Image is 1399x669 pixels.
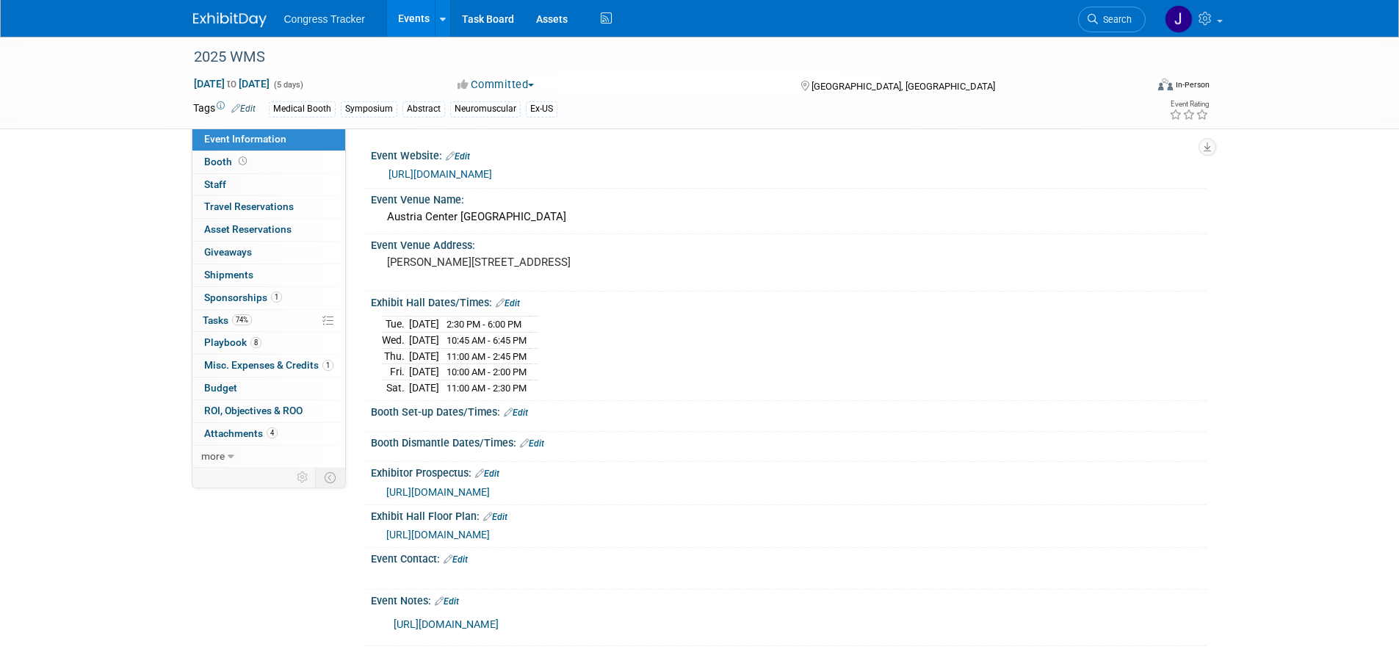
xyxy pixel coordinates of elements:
a: Shipments [192,264,345,286]
a: Staff [192,174,345,196]
span: Budget [204,382,237,394]
span: to [225,78,239,90]
a: Giveaways [192,242,345,264]
div: Austria Center [GEOGRAPHIC_DATA] [382,206,1196,228]
span: (5 days) [272,80,303,90]
span: [GEOGRAPHIC_DATA], [GEOGRAPHIC_DATA] [811,81,995,92]
span: 11:00 AM - 2:45 PM [447,351,527,362]
div: Event Website: [371,145,1207,164]
a: Travel Reservations [192,196,345,218]
img: ExhibitDay [193,12,267,27]
div: Neuromuscular [450,101,521,117]
div: Booth Set-up Dates/Times: [371,401,1207,420]
td: [DATE] [409,348,439,364]
span: Asset Reservations [204,223,292,235]
a: [URL][DOMAIN_NAME] [386,486,490,498]
span: 11:00 AM - 2:30 PM [447,383,527,394]
a: Edit [496,298,520,308]
span: Giveaways [204,246,252,258]
img: Jessica Davidson [1165,5,1193,33]
span: Booth not reserved yet [236,156,250,167]
div: Event Rating [1169,101,1209,108]
div: Exhibit Hall Floor Plan: [371,505,1207,524]
div: Exhibitor Prospectus: [371,462,1207,481]
td: [DATE] [409,364,439,380]
a: [URL][DOMAIN_NAME] [388,168,492,180]
span: 1 [271,292,282,303]
div: Symposium [341,101,397,117]
span: 4 [267,427,278,438]
a: Budget [192,377,345,399]
a: Playbook8 [192,332,345,354]
a: Attachments4 [192,423,345,445]
span: Staff [204,178,226,190]
td: Toggle Event Tabs [315,468,345,487]
td: Tags [193,101,256,117]
span: Shipments [204,269,253,281]
td: [DATE] [409,317,439,333]
span: Sponsorships [204,292,282,303]
a: [URL][DOMAIN_NAME] [394,618,499,631]
div: Event Contact: [371,548,1207,567]
span: Booth [204,156,250,167]
pre: [PERSON_NAME][STREET_ADDRESS] [387,256,703,269]
span: Misc. Expenses & Credits [204,359,333,371]
span: 74% [232,314,252,325]
span: 10:45 AM - 6:45 PM [447,335,527,346]
a: Edit [504,408,528,418]
div: Booth Dismantle Dates/Times: [371,432,1207,451]
span: 8 [250,337,261,348]
div: Event Notes: [371,590,1207,609]
a: Edit [475,469,499,479]
span: [DATE] [DATE] [193,77,270,90]
span: Congress Tracker [284,13,365,25]
span: 1 [322,360,333,371]
a: Edit [435,596,459,607]
a: Edit [444,554,468,565]
td: Wed. [382,333,409,349]
a: [URL][DOMAIN_NAME] [386,529,490,540]
img: Format-Inperson.png [1158,79,1173,90]
a: ROI, Objectives & ROO [192,400,345,422]
a: Edit [231,104,256,114]
span: 10:00 AM - 2:00 PM [447,366,527,377]
td: Sat. [382,380,409,395]
a: more [192,446,345,468]
div: In-Person [1175,79,1210,90]
td: Thu. [382,348,409,364]
span: Tasks [203,314,252,326]
td: Personalize Event Tab Strip [290,468,316,487]
div: Ex-US [526,101,557,117]
div: Event Venue Name: [371,189,1207,207]
div: Event Format [1059,76,1210,98]
span: Playbook [204,336,261,348]
td: Tue. [382,317,409,333]
button: Committed [452,77,540,93]
td: [DATE] [409,333,439,349]
span: 2:30 PM - 6:00 PM [447,319,521,330]
span: ROI, Objectives & ROO [204,405,303,416]
span: more [201,450,225,462]
div: Abstract [402,101,445,117]
a: Misc. Expenses & Credits1 [192,355,345,377]
div: 2025 WMS [189,44,1124,70]
a: Edit [520,438,544,449]
span: Travel Reservations [204,200,294,212]
div: Medical Booth [269,101,336,117]
span: Event Information [204,133,286,145]
a: Sponsorships1 [192,287,345,309]
td: [DATE] [409,380,439,395]
a: Edit [446,151,470,162]
td: Fri. [382,364,409,380]
a: Search [1078,7,1146,32]
a: Tasks74% [192,310,345,332]
a: Booth [192,151,345,173]
a: Event Information [192,129,345,151]
a: Asset Reservations [192,219,345,241]
a: Edit [483,512,507,522]
span: Search [1098,14,1132,25]
div: Event Venue Address: [371,234,1207,253]
div: Exhibit Hall Dates/Times: [371,292,1207,311]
